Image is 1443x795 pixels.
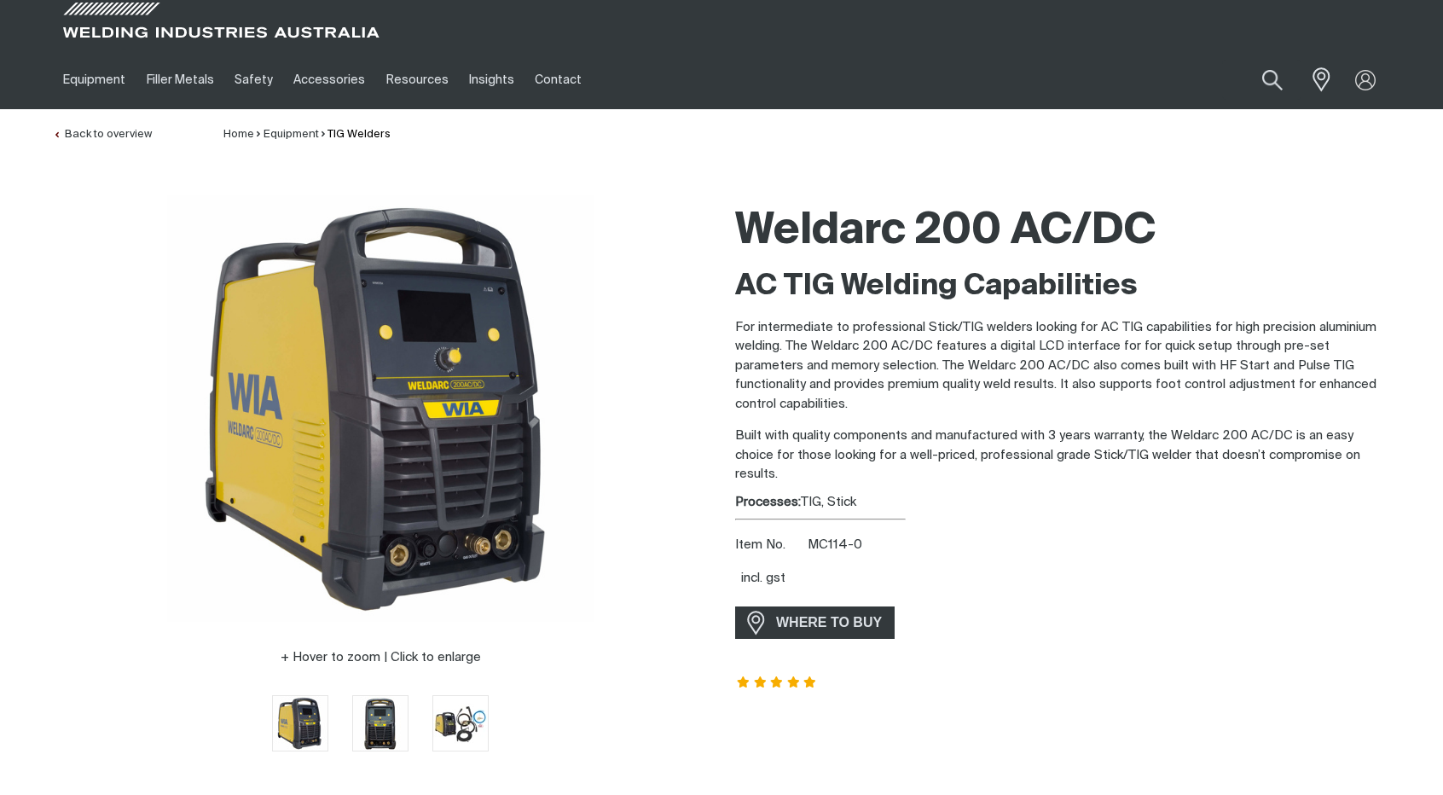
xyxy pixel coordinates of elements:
a: Contact [524,50,592,109]
a: Accessories [283,50,375,109]
nav: Main [53,50,1056,109]
a: Resources [376,50,459,109]
a: WHERE TO BUY [735,606,895,638]
span: Rating: 5 [735,677,819,689]
h2: AC TIG Welding Capabilities [735,268,1390,305]
input: Product name or item number... [1222,60,1301,100]
button: Go to slide 2 [352,695,409,751]
img: Weldarc 200 AC/DC [273,696,327,751]
a: Safety [224,50,283,109]
img: Weldarc 200 AC/DC [433,696,488,750]
img: Weldarc 200 AC/DC [353,696,408,751]
button: Go to slide 3 [432,695,489,751]
a: Equipment [53,50,136,109]
img: Weldarc 200 AC/DC [167,195,594,622]
a: Insights [459,50,524,109]
a: Home [223,129,254,140]
p: Built with quality components and manufactured with 3 years warranty, the Weldarc 200 AC/DC is an... [735,427,1390,485]
a: TIG Welders [327,129,391,140]
span: MC114-0 [808,538,862,551]
button: Go to slide 1 [272,695,328,751]
div: TIG, Stick [735,493,1390,513]
span: Item No. [735,536,804,555]
a: Back to overview of TIG Welders [53,129,152,140]
h1: Weldarc 200 AC/DC [735,204,1390,259]
button: Hover to zoom | Click to enlarge [270,647,491,668]
span: WHERE TO BUY [765,609,893,636]
nav: Breadcrumb [223,126,391,143]
a: Equipment [264,129,319,140]
p: For intermediate to professional Stick/TIG welders looking for AC TIG capabilities for high preci... [735,318,1390,415]
a: Filler Metals [136,50,223,109]
div: incl. gst [741,569,785,589]
strong: Processes: [735,496,801,508]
